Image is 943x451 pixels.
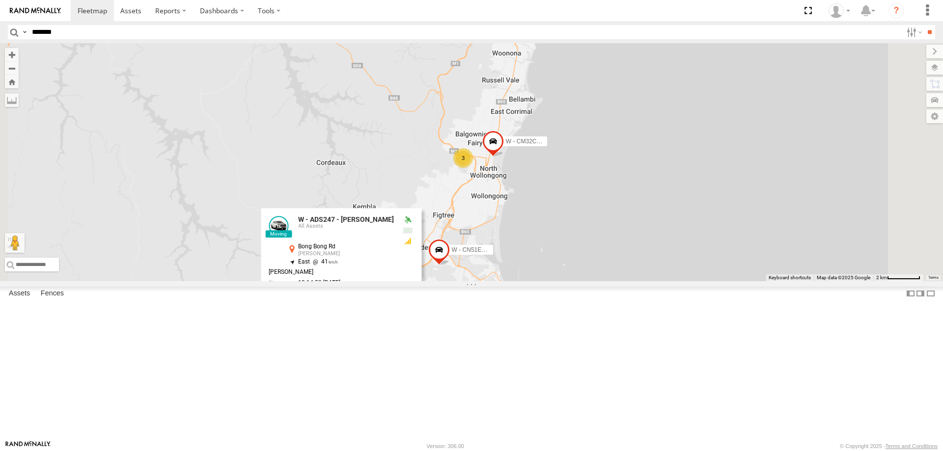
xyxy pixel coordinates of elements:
[269,280,394,286] div: Date/time of location update
[427,443,464,449] div: Version: 306.00
[886,443,938,449] a: Terms and Conditions
[298,224,394,230] div: All Assets
[36,287,69,300] label: Fences
[5,61,19,75] button: Zoom out
[873,274,923,281] button: Map Scale: 2 km per 64 pixels
[452,246,539,253] span: W - CN51ES - [PERSON_NAME]
[506,138,563,145] span: W - CM32CA - Transit
[769,274,811,281] button: Keyboard shortcuts
[453,148,473,168] div: 3
[310,258,338,265] span: 41
[4,287,35,300] label: Assets
[906,287,915,301] label: Dock Summary Table to the Left
[5,75,19,88] button: Zoom Home
[5,48,19,61] button: Zoom in
[888,3,904,19] i: ?
[5,233,25,253] button: Drag Pegman onto the map to open Street View
[269,216,288,236] a: View Asset Details
[915,287,925,301] label: Dock Summary Table to the Right
[402,237,414,245] div: GSM Signal = 3
[298,258,310,265] span: East
[269,269,394,275] div: [PERSON_NAME]
[817,275,870,280] span: Map data ©2025 Google
[5,93,19,107] label: Measure
[402,227,414,235] div: No voltage information received from this device.
[825,3,854,18] div: Tye Clark
[21,25,28,39] label: Search Query
[298,215,394,223] a: W - ADS247 - [PERSON_NAME]
[402,216,414,224] div: Valid GPS Fix
[928,276,939,280] a: Terms (opens in new tab)
[10,7,61,14] img: rand-logo.svg
[926,109,943,123] label: Map Settings
[903,25,924,39] label: Search Filter Options
[876,275,887,280] span: 2 km
[840,443,938,449] div: © Copyright 2025 -
[298,251,394,257] div: [PERSON_NAME]
[926,287,936,301] label: Hide Summary Table
[298,243,394,250] div: Bong Bong Rd
[5,441,51,451] a: Visit our Website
